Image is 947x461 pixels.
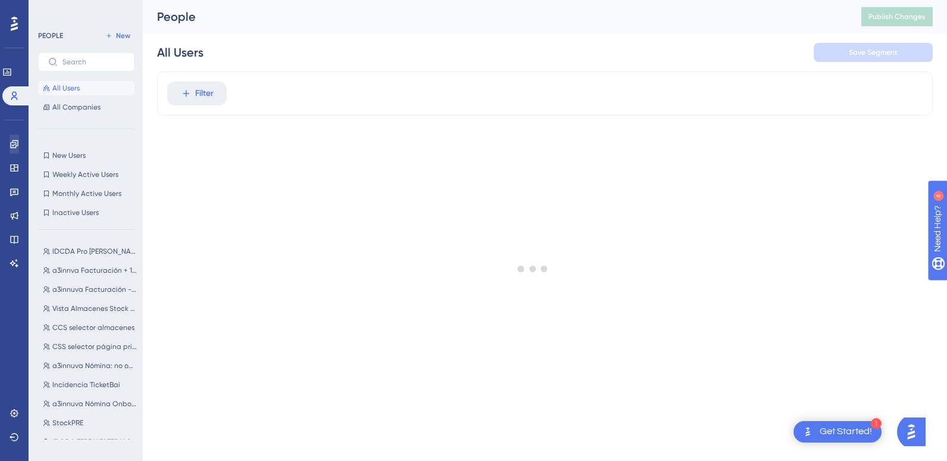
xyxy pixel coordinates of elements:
span: IDCDA TERE Y ESTER Y CHAIMAE Y MONI [52,437,137,447]
span: StockPRE [52,418,83,428]
button: New Users [38,148,134,163]
button: StockPRE [38,416,142,430]
input: Search [62,58,124,66]
span: a3innuva Nómina Onboarding Migrados V5 [52,399,137,409]
span: a3innuva Nómina: no onboarding [52,361,137,370]
span: Weekly Active Users [52,170,118,179]
button: All Users [38,81,134,95]
button: Save Segment [814,43,933,62]
div: 4 [83,6,86,15]
button: Inactive Users [38,205,134,220]
button: IDCDA TERE Y ESTER Y CHAIMAE Y MONI [38,435,142,449]
span: All Users [52,83,80,93]
span: IDCDA Pro [PERSON_NAME] - Stock Avanzado [52,247,137,256]
div: 1 [871,418,882,429]
button: Vista Almacenes Stock Avanzado [38,301,142,316]
span: Vista Almacenes Stock Avanzado [52,304,137,313]
span: New [116,31,130,41]
span: Incidencia TicketBai [52,380,120,390]
span: CSS selector página principal a3Innuva Nómina [52,342,137,351]
span: a3innva Facturación + 120 [PERSON_NAME] y Stock Avanzado [52,266,137,275]
button: CCS selector almacenes [38,320,142,335]
div: Get Started! [820,425,872,438]
button: New [101,29,134,43]
button: Monthly Active Users [38,186,134,201]
div: PEOPLE [38,31,63,41]
button: Weekly Active Users [38,167,134,182]
span: Need Help? [28,3,74,17]
button: IDCDA Pro [PERSON_NAME] - Stock Avanzado [38,244,142,258]
span: All Companies [52,102,101,112]
span: Inactive Users [52,208,99,217]
span: Publish Changes [868,12,926,21]
div: Open Get Started! checklist, remaining modules: 1 [794,421,882,443]
span: New Users [52,151,86,160]
iframe: UserGuiding AI Assistant Launcher [897,414,933,450]
span: Monthly Active Users [52,189,121,198]
button: All Companies [38,100,134,114]
button: Publish Changes [861,7,933,26]
button: a3innuva Facturación - Stock Avanzado [38,282,142,297]
button: CSS selector página principal a3Innuva Nómina [38,339,142,354]
img: launcher-image-alternative-text [801,425,815,439]
span: CCS selector almacenes [52,323,134,332]
div: All Users [157,44,203,61]
div: People [157,8,832,25]
span: Save Segment [849,48,898,57]
button: a3innuva Nómina Onboarding Migrados V5 [38,397,142,411]
button: Incidencia TicketBai [38,378,142,392]
span: a3innuva Facturación - Stock Avanzado [52,285,137,294]
button: a3innva Facturación + 120 [PERSON_NAME] y Stock Avanzado [38,263,142,278]
button: a3innuva Nómina: no onboarding [38,359,142,373]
